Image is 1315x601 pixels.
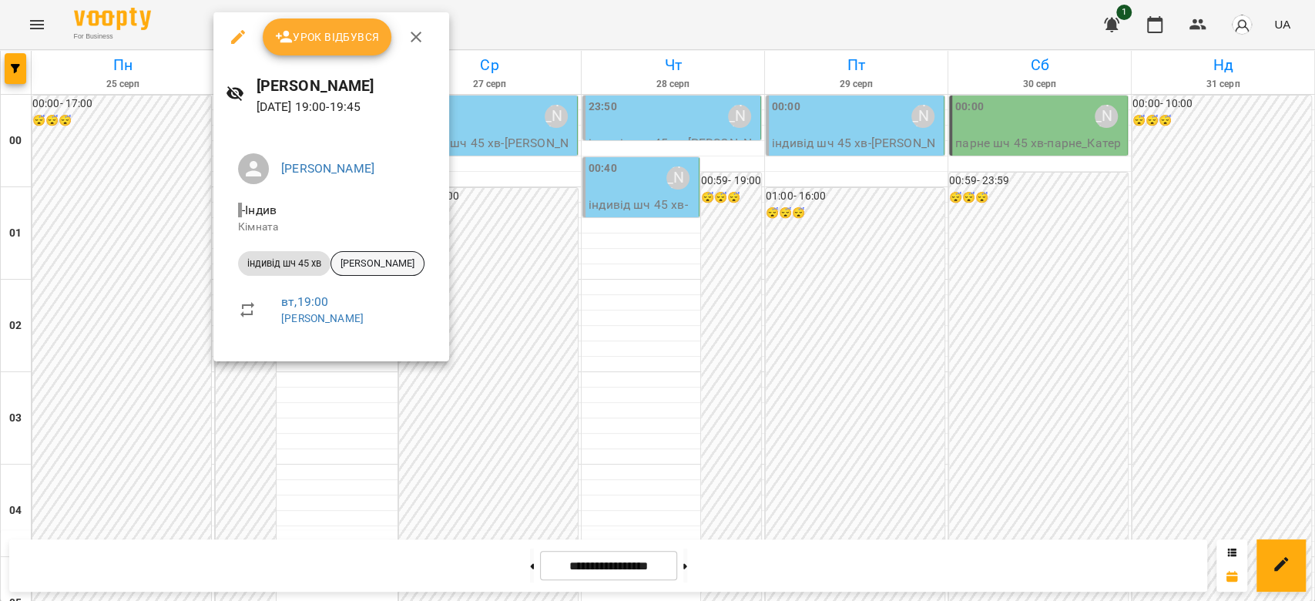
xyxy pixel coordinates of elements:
[238,203,280,217] span: - Індив
[263,18,392,55] button: Урок відбувся
[257,74,437,98] h6: [PERSON_NAME]
[257,98,437,116] p: [DATE] 19:00 - 19:45
[281,312,364,324] a: [PERSON_NAME]
[238,257,330,270] span: індивід шч 45 хв
[330,251,424,276] div: [PERSON_NAME]
[281,294,328,309] a: вт , 19:00
[238,220,424,235] p: Кімната
[275,28,380,46] span: Урок відбувся
[281,161,374,176] a: [PERSON_NAME]
[331,257,424,270] span: [PERSON_NAME]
